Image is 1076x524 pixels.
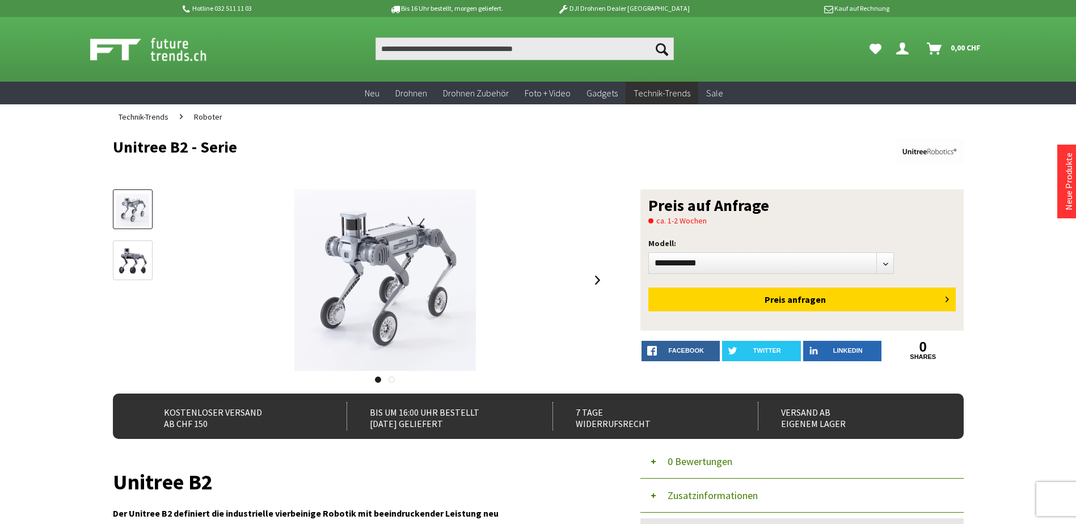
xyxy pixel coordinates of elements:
span: Drohnen [395,87,427,99]
button: 0 Bewertungen [640,445,964,479]
span: Technik-Trends [119,112,168,122]
h1: Unitree B2 - Serie [113,138,794,155]
button: Zusatzinformationen [640,479,964,513]
span: ca. 1-2 Wochen [648,214,707,227]
img: Unitree B2 - Serie [294,189,476,371]
a: Foto + Video [517,82,579,105]
p: Modell: [648,236,956,250]
span: Technik-Trends [634,87,690,99]
img: Unitree Roboter [896,138,964,164]
span: 0,00 CHF [951,39,981,57]
a: Neu [357,82,387,105]
a: Neue Produkte [1063,153,1074,210]
a: 0 [884,341,963,353]
span: Roboter [194,112,222,122]
span: Preis auf Anfrage [648,197,769,213]
a: Technik-Trends [113,104,174,129]
div: Preis anfragen [648,288,956,311]
span: facebook [669,347,704,354]
a: twitter [722,341,801,361]
a: facebook [642,341,720,361]
p: Bis 16 Uhr bestellt, morgen geliefert. [358,2,535,15]
img: Vorschau: Unitree B2 - Serie [116,193,149,226]
span: Neu [365,87,379,99]
span: LinkedIn [833,347,863,354]
p: Kauf auf Rechnung [712,2,889,15]
a: LinkedIn [803,341,882,361]
h1: Unitree B2 [113,474,606,490]
button: Suchen [650,37,674,60]
span: twitter [753,347,781,354]
span: Drohnen Zubehör [443,87,509,99]
a: shares [884,353,963,361]
a: Dein Konto [892,37,918,60]
div: Versand ab eigenem Lager [758,402,939,430]
div: Bis um 16:00 Uhr bestellt [DATE] geliefert [347,402,528,430]
input: Produkt, Marke, Kategorie, EAN, Artikelnummer… [375,37,674,60]
div: 7 Tage Widerrufsrecht [552,402,733,430]
span: Gadgets [586,87,618,99]
a: Meine Favoriten [864,37,887,60]
img: Shop Futuretrends - zur Startseite wechseln [90,35,231,64]
span: Foto + Video [525,87,571,99]
a: Technik-Trends [626,82,698,105]
a: Warenkorb [922,37,986,60]
a: Roboter [188,104,228,129]
a: Sale [698,82,731,105]
div: Kostenloser Versand ab CHF 150 [141,402,322,430]
a: Drohnen [387,82,435,105]
a: Drohnen Zubehör [435,82,517,105]
span: Sale [706,87,723,99]
p: DJI Drohnen Dealer [GEOGRAPHIC_DATA] [535,2,712,15]
h4: Der Unitree B2 definiert die industrielle vierbeinige Robotik mit beeindruckender Leistung neu [113,506,606,521]
p: Hotline 032 511 11 03 [181,2,358,15]
a: Gadgets [579,82,626,105]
